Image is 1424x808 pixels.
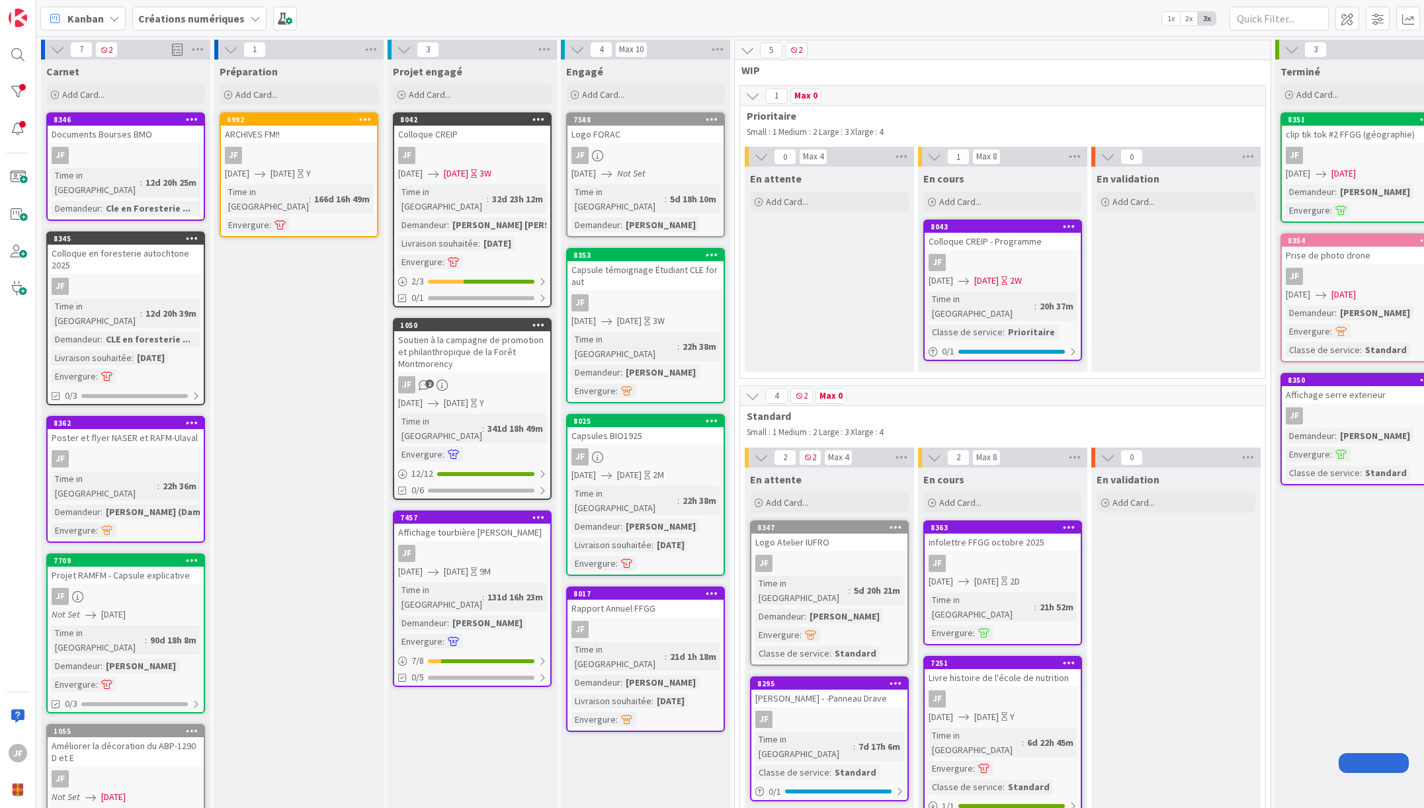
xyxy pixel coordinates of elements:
[159,479,200,493] div: 22h 36m
[751,678,907,690] div: 8295
[1286,407,1303,424] div: JF
[929,254,946,271] div: JF
[925,522,1081,534] div: 8363
[398,396,423,410] span: [DATE]
[62,89,105,101] span: Add Card...
[667,192,720,206] div: 5d 18h 10m
[766,497,808,508] span: Add Card...
[1286,343,1360,357] div: Classe de service
[1097,172,1159,185] span: En validation
[751,534,907,551] div: Logo Atelier IUFRO
[52,450,69,467] div: JF
[567,114,724,143] div: 7588Logo FORAC
[757,523,907,532] div: 8347
[52,471,157,501] div: Time in [GEOGRAPHIC_DATA]
[622,218,699,232] div: [PERSON_NAME]
[269,218,271,232] span: :
[400,513,550,522] div: 7457
[571,486,677,515] div: Time in [GEOGRAPHIC_DATA]
[925,657,1081,669] div: 7251
[1010,274,1022,288] div: 2W
[52,147,69,164] div: JF
[929,292,1034,321] div: Time in [GEOGRAPHIC_DATA]
[947,149,970,165] span: 1
[747,127,1252,138] p: Small : 1 Medium : 2 Large : 3 Xlarge : 4
[573,417,724,426] div: 8025
[484,421,546,436] div: 341d 18h 49m
[1337,305,1413,320] div: [PERSON_NAME]
[925,233,1081,250] div: Colloque CREIP - Programme
[9,9,27,27] img: Visit kanbanzone.com
[573,251,724,260] div: 8353
[939,196,982,208] span: Add Card...
[925,534,1081,551] div: infolettre FFGG octobre 2025
[1120,149,1143,165] span: 0
[567,114,724,126] div: 7588
[1296,89,1339,101] span: Add Card...
[1198,12,1216,25] span: 3x
[567,621,724,638] div: JF
[925,221,1081,250] div: 8043Colloque CREIP - Programme
[225,184,309,214] div: Time in [GEOGRAPHIC_DATA]
[1330,324,1332,339] span: :
[925,254,1081,271] div: JF
[48,725,204,737] div: 1055
[571,468,596,482] span: [DATE]
[394,376,550,393] div: JF
[1005,325,1058,339] div: Prioritaire
[819,393,843,399] div: Max 0
[52,299,140,328] div: Time in [GEOGRAPHIC_DATA]
[394,319,550,372] div: 1050Soutien à la campagne de promotion et philanthropique de la Forêt Montmorency
[478,236,480,251] span: :
[571,519,620,534] div: Demandeur
[1286,324,1330,339] div: Envergure
[567,415,724,444] div: 8025Capsules BIO1925
[751,678,907,707] div: 8295[PERSON_NAME] - -Panneau Drave
[620,519,622,534] span: :
[665,192,667,206] span: :
[103,332,194,346] div: CLE en foresterie ...
[1362,465,1410,480] div: Standard
[48,555,204,584] div: 7709Projet RAMFM - Capsule explicative
[571,365,620,380] div: Demandeur
[394,126,550,143] div: Colloque CREIP
[622,519,699,534] div: [PERSON_NAME]
[442,447,444,462] span: :
[95,42,118,58] span: 2
[566,65,603,78] span: Engagé
[617,314,642,328] span: [DATE]
[747,109,1249,122] span: Prioritaire
[394,512,550,524] div: 7457
[571,314,596,328] span: [DATE]
[620,218,622,232] span: :
[751,784,907,800] div: 0/1
[48,278,204,295] div: JF
[52,201,101,216] div: Demandeur
[1331,167,1356,181] span: [DATE]
[653,314,665,328] div: 3W
[54,234,204,243] div: 8345
[622,365,699,380] div: [PERSON_NAME]
[571,184,665,214] div: Time in [GEOGRAPHIC_DATA]
[799,450,821,465] span: 2
[48,725,204,766] div: 1055Améliorer la décoration du ABP-1290 D et E
[157,479,159,493] span: :
[101,201,103,216] span: :
[411,483,424,497] span: 0/6
[785,42,808,58] span: 2
[765,88,788,104] span: 1
[760,42,782,58] span: 5
[487,192,489,206] span: :
[227,115,377,124] div: 6992
[1003,325,1005,339] span: :
[1280,65,1320,78] span: Terminé
[417,42,439,58] span: 3
[103,505,222,519] div: [PERSON_NAME] (Damas...
[425,380,434,388] span: 2
[751,522,907,551] div: 8347Logo Atelier IUFRO
[925,657,1081,686] div: 7251Livre histoire de l'école de nutrition
[567,249,724,261] div: 8353
[400,321,550,330] div: 1050
[567,415,724,427] div: 8025
[679,493,720,508] div: 22h 38m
